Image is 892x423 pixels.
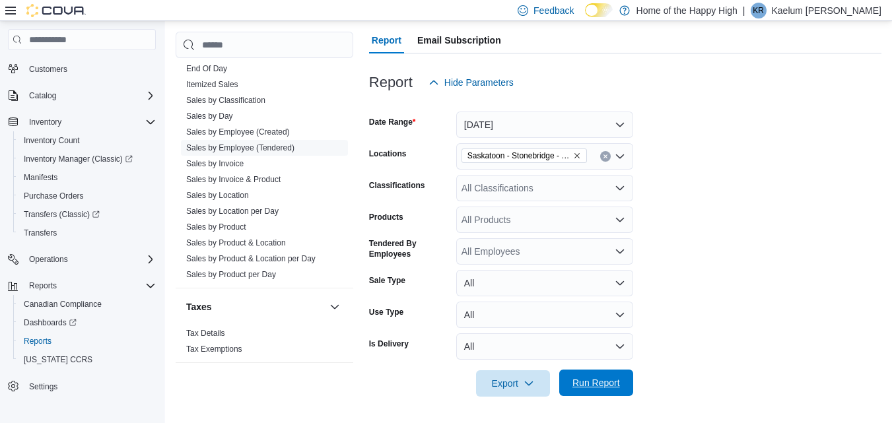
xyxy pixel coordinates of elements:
[18,188,89,204] a: Purchase Orders
[186,159,244,168] a: Sales by Invoice
[467,149,570,162] span: Saskatoon - Stonebridge - Fire & Flower
[24,61,73,77] a: Customers
[186,80,238,89] a: Itemized Sales
[3,113,161,131] button: Inventory
[24,60,156,77] span: Customers
[186,207,279,216] a: Sales by Location per Day
[186,300,212,313] h3: Taxes
[18,170,156,185] span: Manifests
[24,88,156,104] span: Catalog
[186,222,246,232] span: Sales by Product
[186,111,233,121] span: Sales by Day
[186,190,249,201] span: Sales by Location
[24,299,102,309] span: Canadian Compliance
[3,277,161,295] button: Reports
[18,170,63,185] a: Manifests
[13,295,161,313] button: Canadian Compliance
[186,191,249,200] a: Sales by Location
[369,212,403,222] label: Products
[369,180,425,191] label: Classifications
[18,207,105,222] a: Transfers (Classic)
[24,378,156,395] span: Settings
[24,88,61,104] button: Catalog
[186,127,290,137] a: Sales by Employee (Created)
[186,270,276,279] a: Sales by Product per Day
[18,315,82,331] a: Dashboards
[186,254,316,263] a: Sales by Product & Location per Day
[456,112,633,138] button: [DATE]
[18,352,98,368] a: [US_STATE] CCRS
[18,225,156,241] span: Transfers
[18,333,156,349] span: Reports
[743,3,745,18] p: |
[18,151,156,167] span: Inventory Manager (Classic)
[186,112,233,121] a: Sales by Day
[369,307,403,317] label: Use Type
[176,61,353,288] div: Sales
[24,317,77,328] span: Dashboards
[3,86,161,105] button: Catalog
[753,3,764,18] span: KR
[573,152,581,160] button: Remove Saskatoon - Stonebridge - Fire & Flower from selection in this group
[186,63,227,74] span: End Of Day
[186,238,286,247] a: Sales by Product & Location
[13,205,161,224] a: Transfers (Classic)
[186,79,238,90] span: Itemized Sales
[13,150,161,168] a: Inventory Manager (Classic)
[24,251,156,267] span: Operations
[26,4,86,17] img: Cova
[3,377,161,396] button: Settings
[24,354,92,365] span: [US_STATE] CCRS
[24,251,73,267] button: Operations
[484,370,542,397] span: Export
[417,27,501,53] span: Email Subscription
[29,254,68,265] span: Operations
[13,224,161,242] button: Transfers
[186,175,281,184] a: Sales by Invoice & Product
[572,376,620,389] span: Run Report
[18,296,107,312] a: Canadian Compliance
[186,344,242,354] a: Tax Exemptions
[24,135,80,146] span: Inventory Count
[559,370,633,396] button: Run Report
[186,143,294,153] span: Sales by Employee (Tendered)
[186,329,225,338] a: Tax Details
[24,114,67,130] button: Inventory
[462,148,587,163] span: Saskatoon - Stonebridge - Fire & Flower
[18,207,156,222] span: Transfers (Classic)
[3,59,161,78] button: Customers
[13,313,161,332] a: Dashboards
[615,151,625,162] button: Open list of options
[24,114,156,130] span: Inventory
[13,332,161,350] button: Reports
[369,275,405,286] label: Sale Type
[24,228,57,238] span: Transfers
[369,117,416,127] label: Date Range
[13,187,161,205] button: Purchase Orders
[24,154,133,164] span: Inventory Manager (Classic)
[18,188,156,204] span: Purchase Orders
[24,209,100,220] span: Transfers (Classic)
[176,325,353,362] div: Taxes
[24,278,156,294] span: Reports
[24,172,57,183] span: Manifests
[18,225,62,241] a: Transfers
[476,370,550,397] button: Export
[29,280,57,291] span: Reports
[751,3,767,18] div: Kaelum Rudy
[13,131,161,150] button: Inventory Count
[615,183,625,193] button: Open list of options
[29,381,57,392] span: Settings
[369,148,407,159] label: Locations
[423,69,519,96] button: Hide Parameters
[369,238,451,259] label: Tendered By Employees
[772,3,882,18] p: Kaelum [PERSON_NAME]
[29,117,61,127] span: Inventory
[369,339,409,349] label: Is Delivery
[24,379,63,395] a: Settings
[456,333,633,360] button: All
[533,4,574,17] span: Feedback
[18,352,156,368] span: Washington CCRS
[186,222,246,232] a: Sales by Product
